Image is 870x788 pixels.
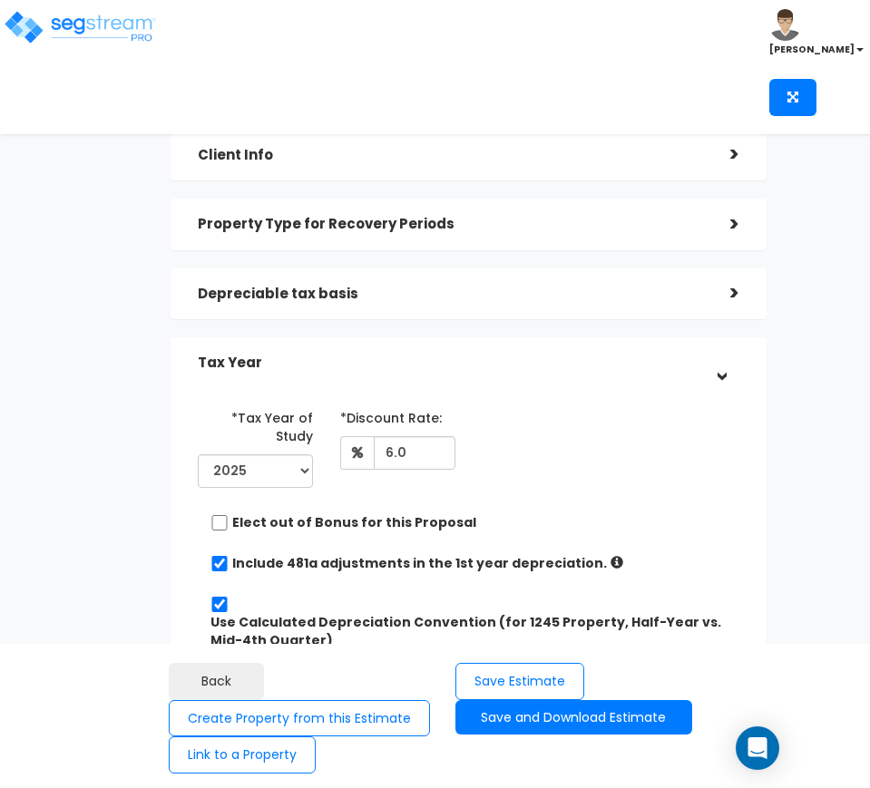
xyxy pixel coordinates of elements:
[340,403,442,427] label: *Discount Rate:
[703,141,739,169] div: >
[198,355,703,371] h5: Tax Year
[455,663,584,700] button: Save Estimate
[198,148,703,163] h5: Client Info
[169,700,430,737] button: Create Property from this Estimate
[611,556,623,569] i: If checked: Increased depreciation = Aggregated Post-Study (up to Tax Year) – Prior Accumulated D...
[703,279,739,307] div: >
[232,554,607,572] label: Include 481a adjustments in the 1st year depreciation.
[769,43,855,56] b: [PERSON_NAME]
[210,613,739,649] label: Use Calculated Depreciation Convention (for 1245 Property, Half-Year vs. Mid-4th Quarter)
[736,726,779,770] div: Open Intercom Messenger
[169,736,316,773] button: Link to a Property
[455,700,692,735] button: Save and Download Estimate
[198,287,703,302] h5: Depreciable tax basis
[232,513,476,531] label: Elect out of Bonus for this Proposal
[708,345,736,381] div: >
[169,663,264,700] a: Back
[198,403,313,445] label: *Tax Year of Study
[703,210,739,238] div: >
[3,9,157,45] img: logo_pro_r.png
[198,217,703,232] h5: Property Type for Recovery Periods
[769,9,801,41] img: avatar.png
